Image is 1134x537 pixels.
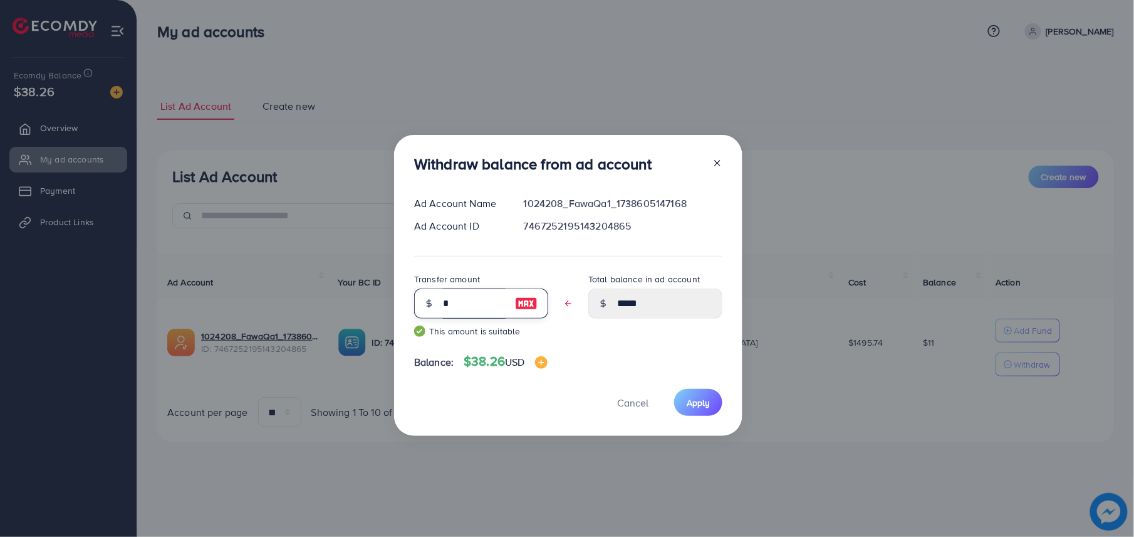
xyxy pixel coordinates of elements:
[535,356,548,369] img: image
[674,389,722,416] button: Apply
[404,219,514,233] div: Ad Account ID
[617,396,648,410] span: Cancel
[414,155,652,173] h3: Withdraw balance from ad account
[515,296,538,311] img: image
[588,273,700,285] label: Total balance in ad account
[414,355,454,370] span: Balance:
[514,219,732,233] div: 7467252195143204865
[601,389,664,416] button: Cancel
[414,326,425,337] img: guide
[687,396,710,409] span: Apply
[414,325,548,338] small: This amount is suitable
[514,196,732,211] div: 1024208_FawaQa1_1738605147168
[414,273,480,285] label: Transfer amount
[505,355,524,369] span: USD
[404,196,514,211] div: Ad Account Name
[464,354,547,370] h4: $38.26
